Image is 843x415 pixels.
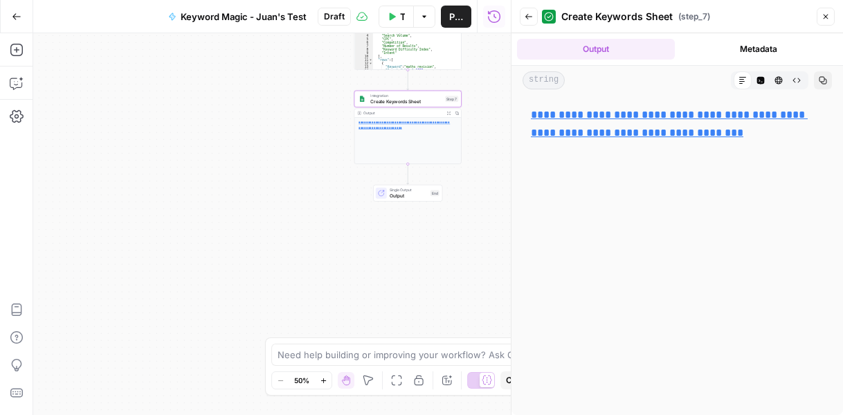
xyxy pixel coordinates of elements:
span: Toggle code folding, rows 11 through 1012 [369,58,373,62]
span: Integration [370,93,442,98]
span: ( step_7 ) [678,10,710,23]
button: Metadata [680,39,838,60]
div: 14 [354,69,373,72]
g: Edge from step_6 to step_7 [407,69,409,89]
span: Create Keywords Sheet [370,98,442,105]
span: Keyword Magic - Juan's Test [181,10,307,24]
img: logo_orange.svg [22,22,33,33]
div: Single OutputOutputEnd [354,185,462,202]
span: Output [390,192,428,199]
div: 10 [354,55,373,58]
button: Keyword Magic - Juan's Test [160,6,315,28]
button: Copy [500,371,532,389]
span: string [523,71,565,89]
img: website_grey.svg [22,36,33,47]
span: 50% [294,375,309,386]
div: End [430,190,439,196]
span: Create Keywords Sheet [561,10,673,24]
span: Publish [449,10,463,24]
div: Domain Overview [53,82,124,91]
div: 7 [354,44,373,48]
span: Single Output [390,187,428,193]
button: Publish [441,6,471,28]
div: 8 [354,48,373,51]
div: 6 [354,41,373,44]
div: 11 [354,58,373,62]
div: 4 [354,34,373,37]
g: Edge from step_7 to end [407,164,409,184]
img: tab_domain_overview_orange.svg [37,80,48,91]
div: 9 [354,51,373,55]
div: Keywords by Traffic [153,82,233,91]
img: Group%201%201.png [359,96,365,103]
div: 13 [354,65,373,69]
span: Draft [324,10,345,23]
img: tab_keywords_by_traffic_grey.svg [138,80,149,91]
div: 12 [354,62,373,65]
span: Toggle code folding, rows 12 through 21 [369,62,373,65]
button: Test Data [379,6,413,28]
div: 5 [354,37,373,41]
div: Domain: [DOMAIN_NAME] [36,36,152,47]
div: v 4.0.25 [39,22,68,33]
div: Step 7 [445,96,458,102]
div: Output [363,110,442,116]
span: Test Data [400,10,405,24]
button: Output [517,39,675,60]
